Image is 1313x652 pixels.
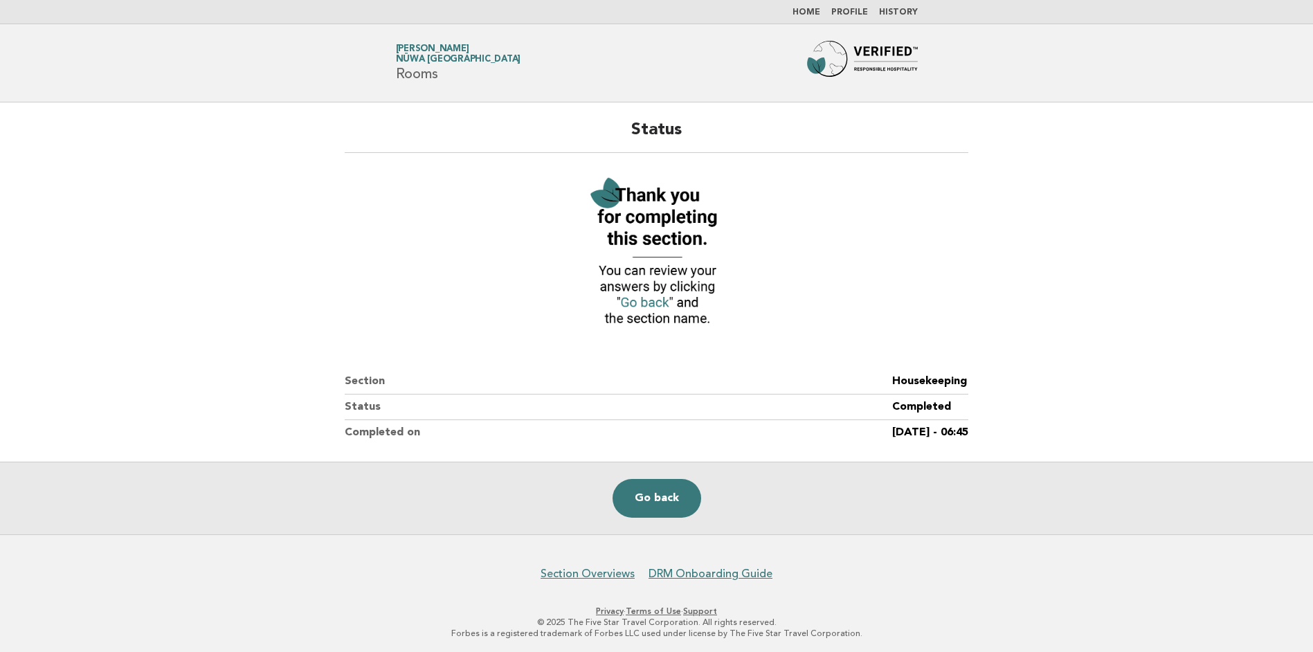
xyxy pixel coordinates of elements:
[807,41,918,85] img: Forbes Travel Guide
[345,119,968,153] h2: Status
[396,45,521,81] h1: Rooms
[580,170,732,336] img: Verified
[345,420,892,445] dt: Completed on
[892,395,968,420] dd: Completed
[233,617,1080,628] p: © 2025 The Five Star Travel Corporation. All rights reserved.
[649,567,772,581] a: DRM Onboarding Guide
[892,369,968,395] dd: Housekeeping
[613,479,701,518] a: Go back
[879,8,918,17] a: History
[345,395,892,420] dt: Status
[541,567,635,581] a: Section Overviews
[396,44,521,64] a: [PERSON_NAME]Nüwa [GEOGRAPHIC_DATA]
[793,8,820,17] a: Home
[233,628,1080,639] p: Forbes is a registered trademark of Forbes LLC used under license by The Five Star Travel Corpora...
[396,55,521,64] span: Nüwa [GEOGRAPHIC_DATA]
[233,606,1080,617] p: · ·
[626,606,681,616] a: Terms of Use
[892,420,968,445] dd: [DATE] - 06:45
[596,606,624,616] a: Privacy
[831,8,868,17] a: Profile
[683,606,717,616] a: Support
[345,369,892,395] dt: Section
